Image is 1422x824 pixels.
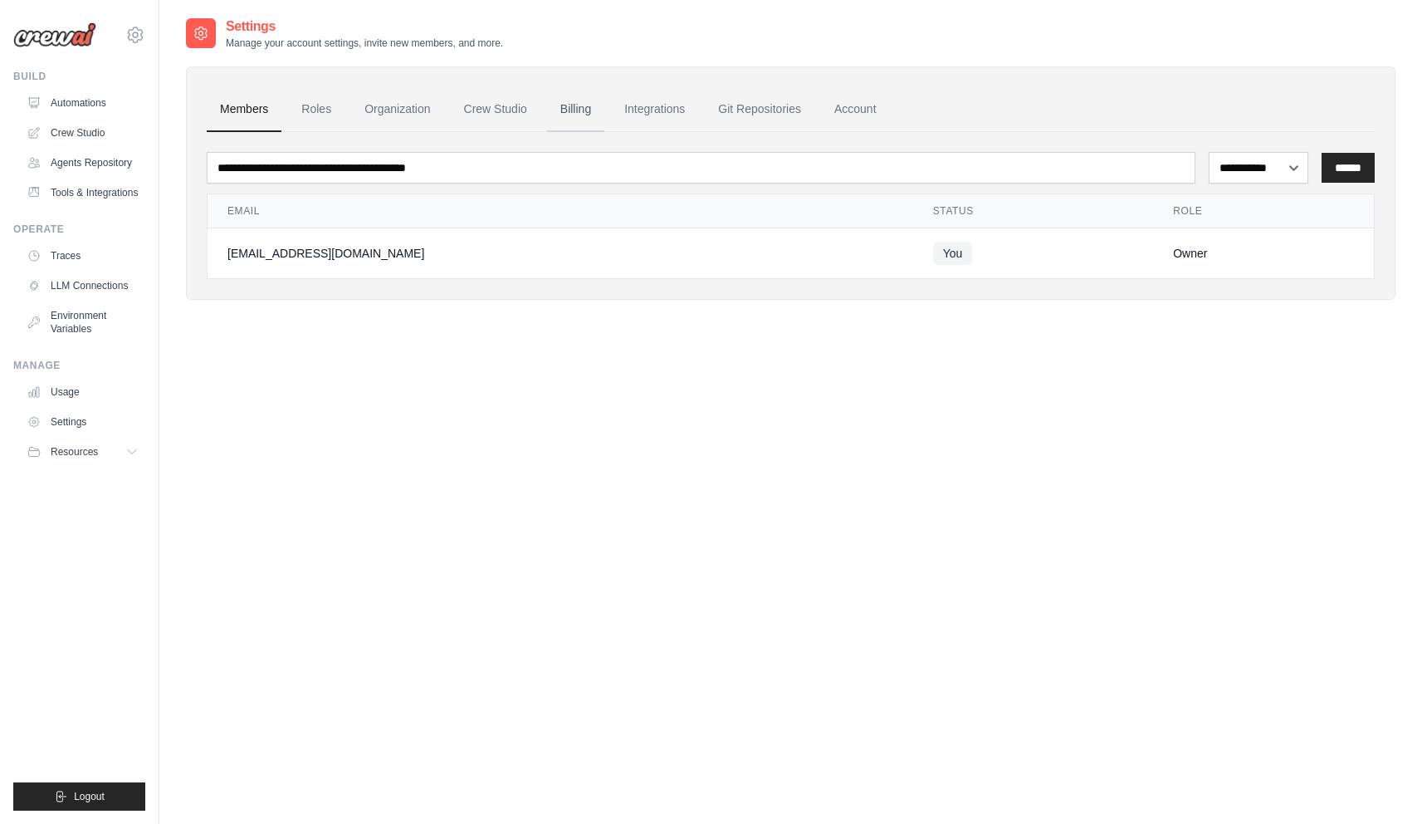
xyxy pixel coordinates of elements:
[13,359,145,372] div: Manage
[13,223,145,236] div: Operate
[1153,194,1374,228] th: Role
[207,87,281,132] a: Members
[74,790,105,803] span: Logout
[821,87,890,132] a: Account
[611,87,698,132] a: Integrations
[451,87,540,132] a: Crew Studio
[705,87,814,132] a: Git Repositories
[13,70,145,83] div: Build
[208,194,913,228] th: Email
[1173,245,1354,262] div: Owner
[20,379,145,405] a: Usage
[20,272,145,299] a: LLM Connections
[20,439,145,465] button: Resources
[227,245,893,262] div: [EMAIL_ADDRESS][DOMAIN_NAME]
[20,179,145,206] a: Tools & Integrations
[351,87,443,132] a: Organization
[20,150,145,176] a: Agents Repository
[20,90,145,116] a: Automations
[226,17,503,37] h2: Settings
[547,87,604,132] a: Billing
[20,409,145,435] a: Settings
[933,242,973,265] span: You
[288,87,345,132] a: Roles
[913,194,1153,228] th: Status
[20,243,145,269] a: Traces
[226,37,503,50] p: Manage your account settings, invite new members, and more.
[20,302,145,342] a: Environment Variables
[13,22,96,47] img: Logo
[13,782,145,811] button: Logout
[20,120,145,146] a: Crew Studio
[51,445,98,459] span: Resources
